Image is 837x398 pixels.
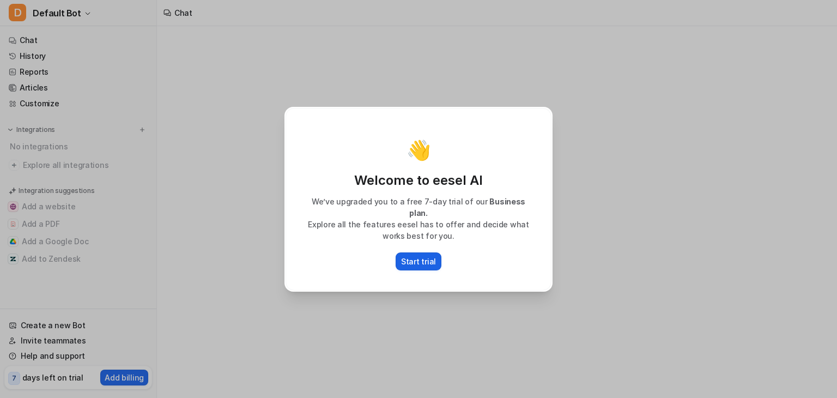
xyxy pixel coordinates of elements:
p: Explore all the features eesel has to offer and decide what works best for you. [297,219,540,242]
p: Welcome to eesel AI [297,172,540,189]
button: Start trial [396,252,441,270]
p: 👋 [407,139,431,161]
p: We’ve upgraded you to a free 7-day trial of our [297,196,540,219]
p: Start trial [401,256,436,267]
